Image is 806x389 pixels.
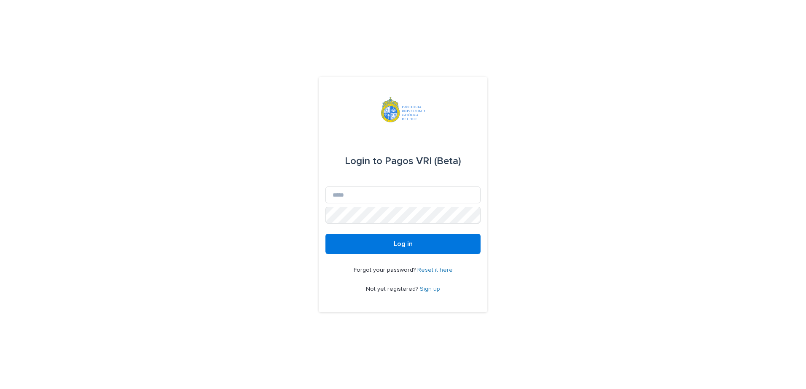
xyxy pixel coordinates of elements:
[354,267,417,273] span: Forgot your password?
[325,234,481,254] button: Log in
[420,286,440,292] a: Sign up
[366,286,420,292] span: Not yet registered?
[345,156,382,166] span: Login to
[394,240,413,247] span: Log in
[345,149,461,173] div: Pagos VRI (Beta)
[381,97,425,122] img: iqsleoUpQLaG7yz5l0jK
[417,267,453,273] a: Reset it here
